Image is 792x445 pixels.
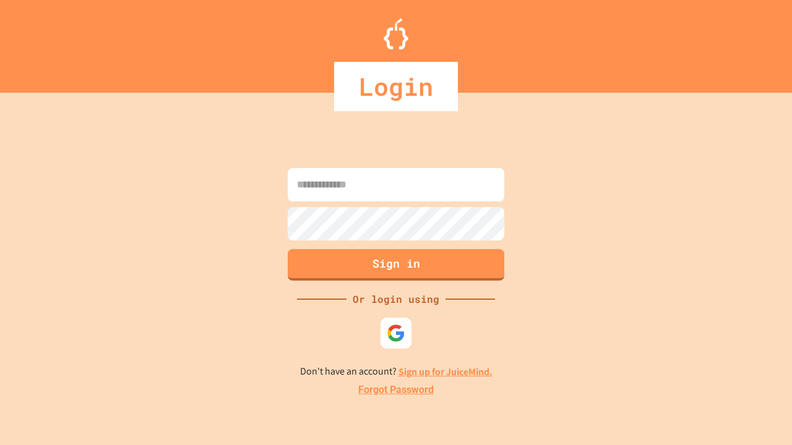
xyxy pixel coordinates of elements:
[398,365,493,378] a: Sign up for JuiceMind.
[288,249,504,281] button: Sign in
[300,364,493,379] p: Don't have an account?
[387,324,405,342] img: google-icon.svg
[346,292,445,307] div: Or login using
[358,383,434,397] a: Forgot Password
[384,19,408,49] img: Logo.svg
[334,62,458,111] div: Login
